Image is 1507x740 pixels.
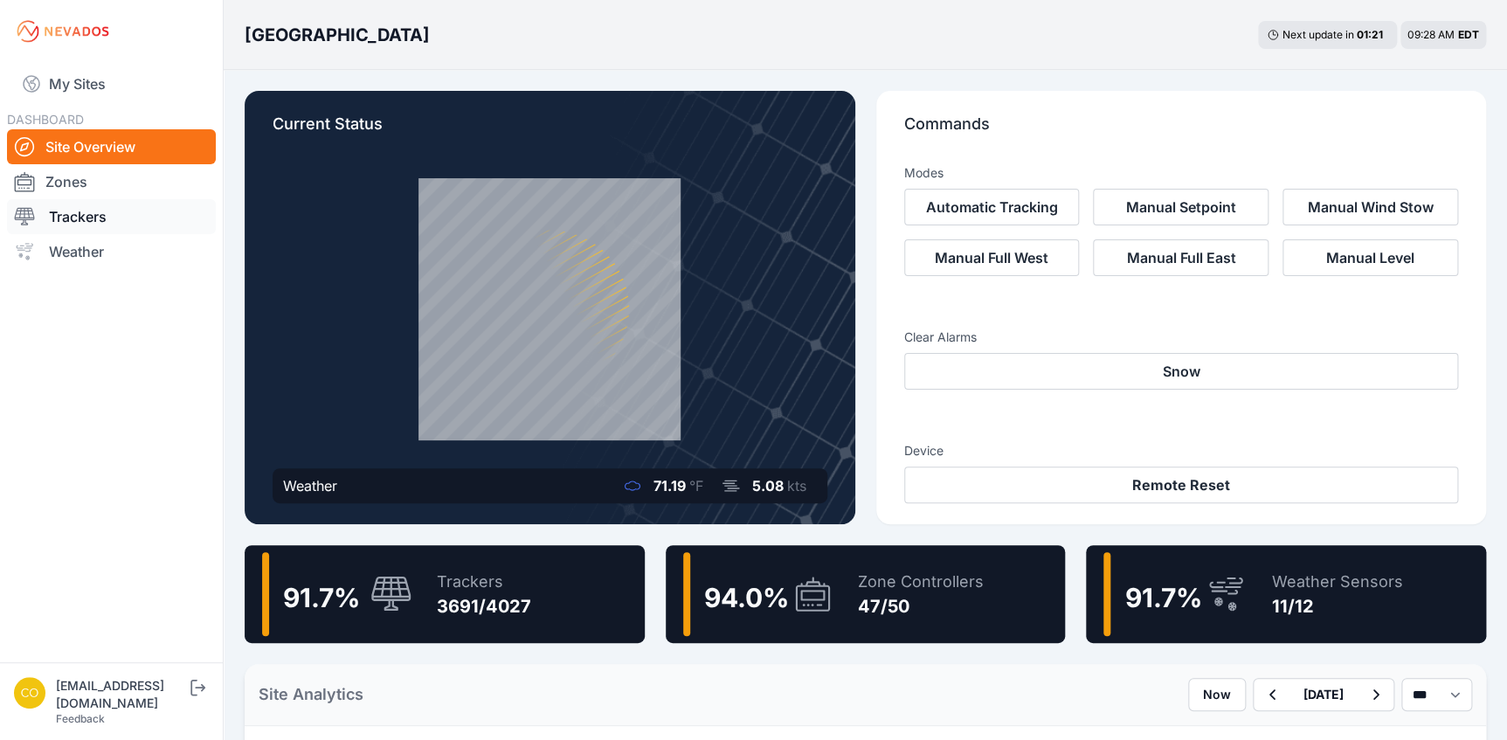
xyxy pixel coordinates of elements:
[7,164,216,199] a: Zones
[259,682,363,707] h2: Site Analytics
[904,112,1459,150] p: Commands
[14,677,45,709] img: controlroomoperator@invenergy.com
[653,477,686,494] span: 71.19
[245,545,645,643] a: 91.7%Trackers3691/4027
[273,112,827,150] p: Current Status
[787,477,806,494] span: kts
[7,63,216,105] a: My Sites
[245,12,430,58] nav: Breadcrumb
[1093,189,1269,225] button: Manual Setpoint
[1458,28,1479,41] span: EDT
[1282,239,1458,276] button: Manual Level
[7,129,216,164] a: Site Overview
[1271,594,1402,619] div: 11/12
[904,239,1080,276] button: Manual Full West
[904,442,1459,460] h3: Device
[1282,28,1354,41] span: Next update in
[704,582,789,613] span: 94.0 %
[904,329,1459,346] h3: Clear Alarms
[752,477,784,494] span: 5.08
[904,189,1080,225] button: Automatic Tracking
[14,17,112,45] img: Nevados
[1407,28,1455,41] span: 09:28 AM
[666,545,1066,643] a: 94.0%Zone Controllers47/50
[7,112,84,127] span: DASHBOARD
[283,475,337,496] div: Weather
[1357,28,1388,42] div: 01 : 21
[7,234,216,269] a: Weather
[904,353,1459,390] button: Snow
[904,467,1459,503] button: Remote Reset
[1086,545,1486,643] a: 91.7%Weather Sensors11/12
[1271,570,1402,594] div: Weather Sensors
[7,199,216,234] a: Trackers
[56,677,187,712] div: [EMAIL_ADDRESS][DOMAIN_NAME]
[1289,679,1358,710] button: [DATE]
[283,582,360,613] span: 91.7 %
[1282,189,1458,225] button: Manual Wind Stow
[689,477,703,494] span: °F
[245,23,430,47] h3: [GEOGRAPHIC_DATA]
[1124,582,1201,613] span: 91.7 %
[1093,239,1269,276] button: Manual Full East
[56,712,105,725] a: Feedback
[904,164,944,182] h3: Modes
[858,570,984,594] div: Zone Controllers
[437,594,531,619] div: 3691/4027
[1188,678,1246,711] button: Now
[858,594,984,619] div: 47/50
[437,570,531,594] div: Trackers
